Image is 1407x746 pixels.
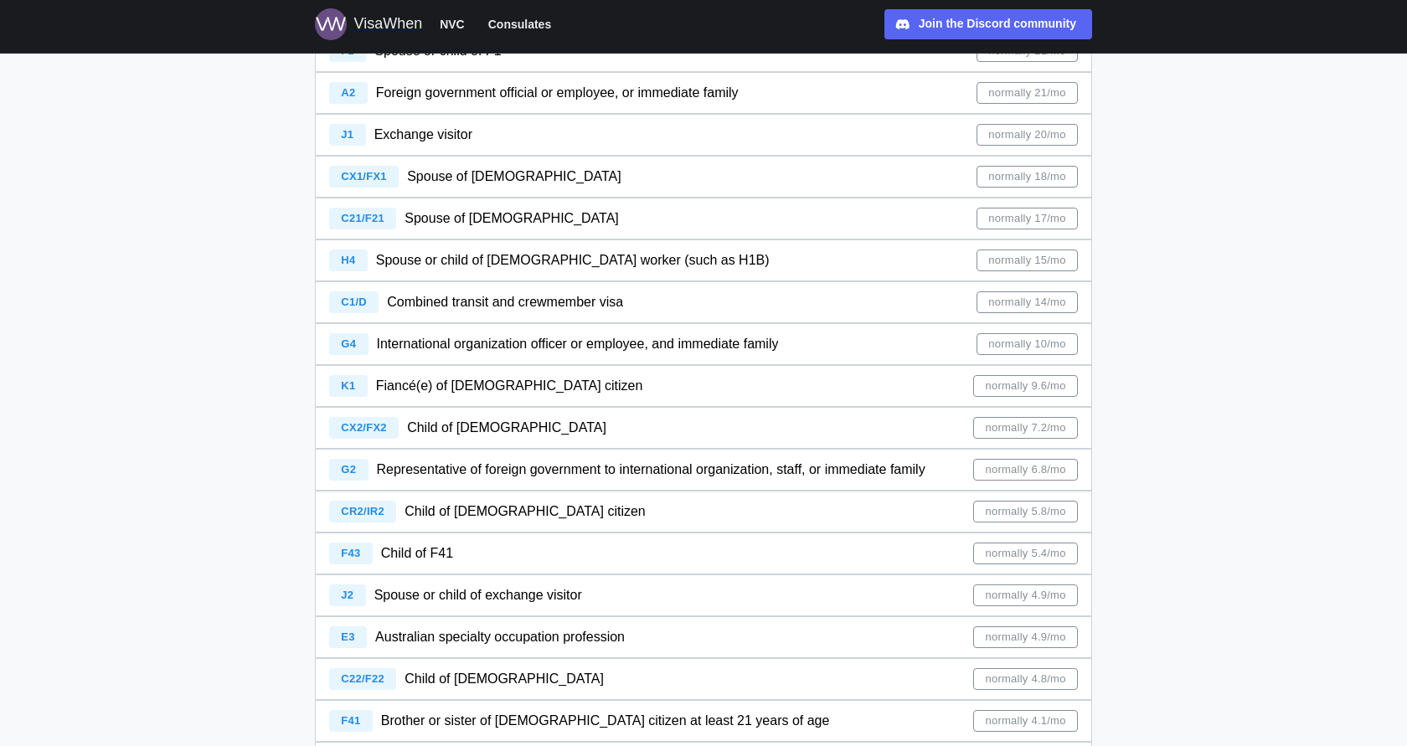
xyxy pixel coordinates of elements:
[381,546,453,560] span: Child of F41
[315,239,1092,281] a: H4 Spouse or child of [DEMOGRAPHIC_DATA] worker (such as H1B)normally 15/mo
[315,72,1092,114] a: A2 Foreign government official or employee, or immediate familynormally 21/mo
[405,504,645,518] span: Child of [DEMOGRAPHIC_DATA] citizen
[315,491,1092,532] a: CR2/IR2 Child of [DEMOGRAPHIC_DATA] citizennormally 5.8/mo
[341,505,384,517] span: CR2/IR2
[405,671,604,686] span: Child of [DEMOGRAPHIC_DATA]
[376,253,770,267] span: Spouse or child of [DEMOGRAPHIC_DATA] worker (such as H1B)
[988,167,1065,187] span: normally 18/mo
[407,169,621,183] span: Spouse of [DEMOGRAPHIC_DATA]
[377,462,925,476] span: Representative of foreign government to international organization, staff, or immediate family
[315,156,1092,198] a: CX1/FX1 Spouse of [DEMOGRAPHIC_DATA]normally 18/mo
[988,208,1065,229] span: normally 17/mo
[432,13,472,35] button: NVC
[985,543,1065,563] span: normally 5.4/mo
[374,588,582,602] span: Spouse or child of exchange visitor
[374,127,472,141] span: Exchange visitor
[988,83,1065,103] span: normally 21/mo
[374,44,501,58] span: Spouse or child of F1
[315,700,1092,742] a: F41 Brother or sister of [DEMOGRAPHIC_DATA] citizen at least 21 years of agenormally 4.1/mo
[985,418,1065,438] span: normally 7.2/mo
[341,589,353,601] span: J2
[341,86,355,99] span: A2
[315,8,422,40] a: Logo for VisaWhen VisaWhen
[341,170,387,183] span: CX1/FX1
[341,128,353,141] span: J1
[341,421,387,434] span: CX2/FX2
[985,502,1065,522] span: normally 5.8/mo
[341,672,384,685] span: C22/F22
[440,14,465,34] span: NVC
[405,211,618,225] span: Spouse of [DEMOGRAPHIC_DATA]
[341,630,354,643] span: E3
[376,378,643,393] span: Fiancé(e) of [DEMOGRAPHIC_DATA] citizen
[387,295,623,309] span: Combined transit and crewmember visa
[315,323,1092,365] a: G4 International organization officer or employee, and immediate familynormally 10/mo
[988,292,1065,312] span: normally 14/mo
[488,14,551,34] span: Consulates
[315,658,1092,700] a: C22/F22 Child of [DEMOGRAPHIC_DATA]normally 4.8/mo
[988,250,1065,270] span: normally 15/mo
[315,407,1092,449] a: CX2/FX2 Child of [DEMOGRAPHIC_DATA]normally 7.2/mo
[315,365,1092,407] a: K1 Fiancé(e) of [DEMOGRAPHIC_DATA] citizennormally 9.6/mo
[381,713,830,728] span: Brother or sister of [DEMOGRAPHIC_DATA] citizen at least 21 years of age
[985,669,1065,689] span: normally 4.8/mo
[985,585,1065,605] span: normally 4.9/mo
[315,114,1092,156] a: J1 Exchange visitornormally 20/mo
[341,337,356,350] span: G4
[315,8,347,40] img: Logo for VisaWhen
[919,15,1076,33] div: Join the Discord community
[315,532,1092,574] a: F43 Child of F41normally 5.4/mo
[985,376,1065,396] span: normally 9.6/mo
[341,296,367,308] span: C1/D
[341,379,355,392] span: K1
[375,630,625,644] span: Australian specialty occupation profession
[341,254,355,266] span: H4
[376,85,739,100] span: Foreign government official or employee, or immediate family
[315,574,1092,616] a: J2 Spouse or child of exchange visitornormally 4.9/mo
[985,460,1065,480] span: normally 6.8/mo
[315,281,1092,323] a: C1/D Combined transit and crewmember visanormally 14/mo
[341,212,384,224] span: C21/F21
[988,334,1065,354] span: normally 10/mo
[884,9,1092,39] a: Join the Discord community
[341,714,360,727] span: F41
[988,125,1065,145] span: normally 20/mo
[315,449,1092,491] a: G2 Representative of foreign government to international organization, staff, or immediate family...
[315,616,1092,658] a: E3 Australian specialty occupation professionnormally 4.9/mo
[341,463,356,476] span: G2
[985,627,1065,647] span: normally 4.9/mo
[481,13,559,35] button: Consulates
[985,711,1065,731] span: normally 4.1/mo
[341,547,360,559] span: F43
[341,44,354,57] span: F2
[315,198,1092,239] a: C21/F21 Spouse of [DEMOGRAPHIC_DATA]normally 17/mo
[377,337,779,351] span: International organization officer or employee, and immediate family
[407,420,606,435] span: Child of [DEMOGRAPHIC_DATA]
[353,13,422,36] div: VisaWhen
